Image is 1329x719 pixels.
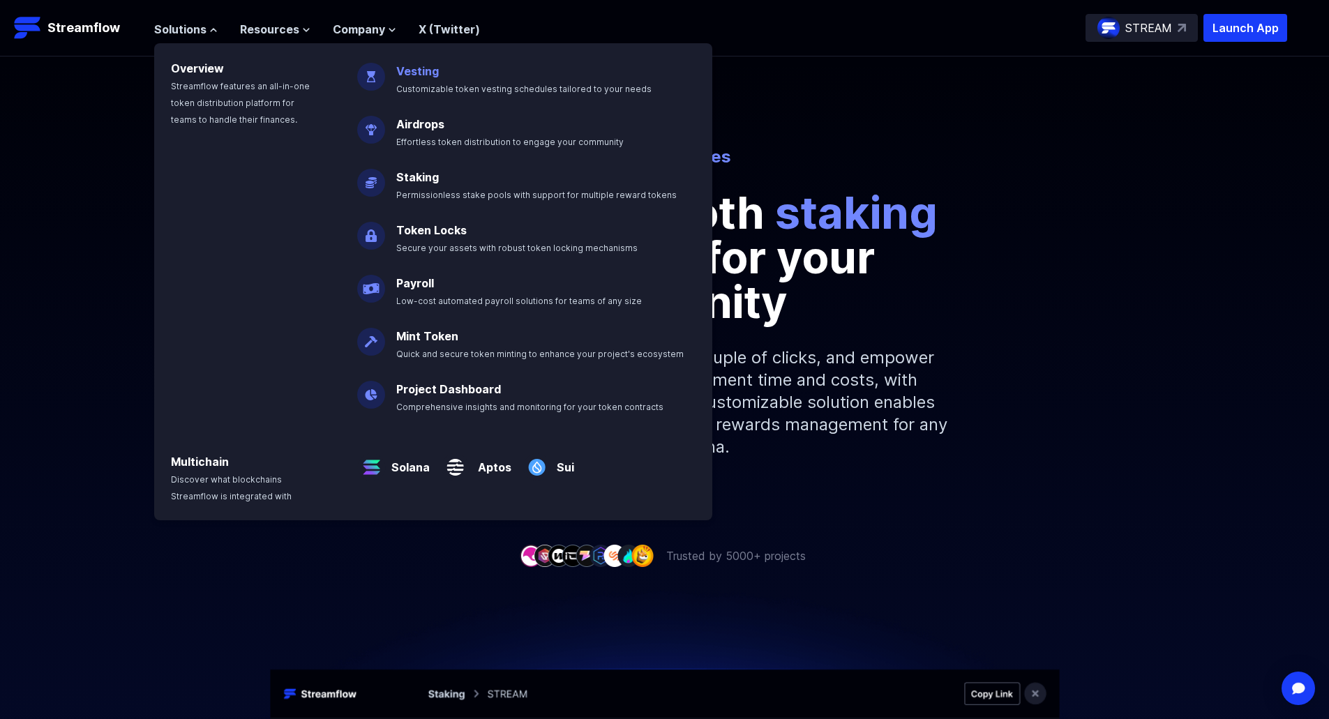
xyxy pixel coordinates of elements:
span: Resources [240,21,299,38]
img: Token Locks [357,211,385,250]
a: Airdrops [396,117,444,131]
a: Token Locks [396,223,467,237]
a: Vesting [396,64,439,78]
span: Discover what blockchains Streamflow is integrated with [171,474,292,501]
button: Solutions [154,21,218,38]
img: Project Dashboard [357,370,385,409]
img: company-8 [617,545,640,566]
img: top-right-arrow.svg [1178,24,1186,32]
span: staking [775,186,938,239]
button: Company [333,21,396,38]
a: Staking [396,170,439,184]
img: Streamflow Logo [14,14,42,42]
img: company-2 [534,545,556,566]
span: Quick and secure token minting to enhance your project's ecosystem [396,349,684,359]
button: Resources [240,21,310,38]
img: streamflow-logo-circle.png [1097,17,1120,39]
img: company-4 [562,545,584,566]
span: Streamflow features an all-in-one token distribution platform for teams to handle their finances. [171,81,310,125]
span: Effortless token distribution to engage your community [396,137,624,147]
img: Sui [523,442,551,481]
img: company-3 [548,545,570,566]
a: Overview [171,61,224,75]
p: STREAM [1125,20,1172,36]
img: Payroll [357,264,385,303]
p: Trusted by 5000+ projects [666,547,806,564]
img: Mint Token [357,317,385,356]
a: X (Twitter) [419,22,480,36]
img: company-7 [603,545,626,566]
a: Multichain [171,455,229,469]
a: Solana [386,448,430,476]
img: Staking [357,158,385,197]
span: Secure your assets with robust token locking mechanisms [396,243,638,253]
div: Open Intercom Messenger [1282,672,1315,705]
span: Solutions [154,21,207,38]
img: company-9 [631,545,654,566]
span: Low-cost automated payroll solutions for teams of any size [396,296,642,306]
img: Solana [357,442,386,481]
a: Aptos [470,448,511,476]
img: company-1 [520,545,542,566]
img: company-5 [576,545,598,566]
span: Comprehensive insights and monitoring for your token contracts [396,402,663,412]
span: Permissionless stake pools with support for multiple reward tokens [396,190,677,200]
img: Vesting [357,52,385,91]
a: Mint Token [396,329,458,343]
a: Project Dashboard [396,382,501,396]
img: Airdrops [357,105,385,144]
span: Customizable token vesting schedules tailored to your needs [396,84,652,94]
img: company-6 [590,545,612,566]
span: Company [333,21,385,38]
p: Streamflow [47,18,120,38]
a: Sui [551,448,574,476]
a: STREAM [1086,14,1198,42]
a: Streamflow [14,14,140,42]
img: Aptos [441,442,470,481]
button: Launch App [1203,14,1287,42]
a: Payroll [396,276,434,290]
